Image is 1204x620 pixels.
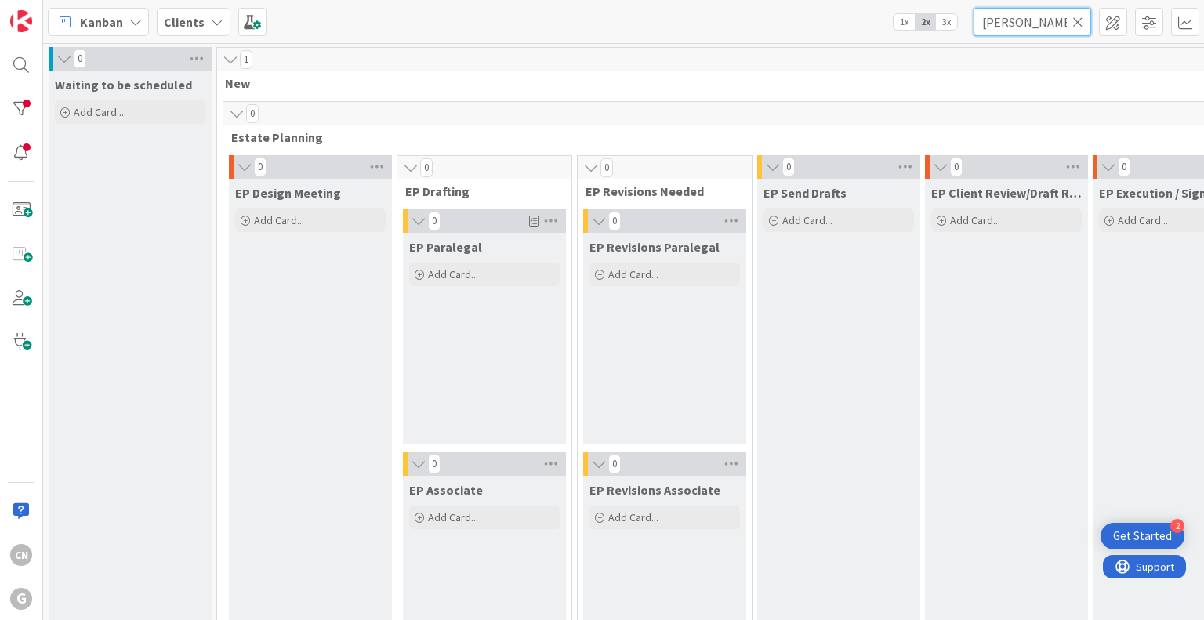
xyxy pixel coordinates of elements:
span: Add Card... [1118,213,1168,227]
span: Kanban [80,13,123,31]
span: Add Card... [782,213,832,227]
span: 2x [915,14,936,30]
span: 0 [428,455,441,473]
span: EP Client Review/Draft Review Meeting [931,185,1082,201]
span: 1 [240,50,252,69]
div: 2 [1170,519,1184,533]
span: EP Drafting [405,183,552,199]
div: Open Get Started checklist, remaining modules: 2 [1101,523,1184,549]
span: 0 [1118,158,1130,176]
span: 0 [600,158,613,177]
span: Add Card... [254,213,304,227]
span: EP Revisions Needed [586,183,732,199]
span: 0 [782,158,795,176]
span: 1x [894,14,915,30]
span: 0 [246,104,259,123]
div: Get Started [1113,528,1172,544]
span: EP Paralegal [409,239,482,255]
span: Support [33,2,71,21]
span: Add Card... [608,267,658,281]
span: EP Revisions Paralegal [589,239,720,255]
span: 0 [428,212,441,230]
span: EP Design Meeting [235,185,341,201]
span: 0 [608,212,621,230]
span: Waiting to be scheduled [55,77,192,92]
img: Visit kanbanzone.com [10,10,32,32]
span: 0 [254,158,267,176]
span: 0 [420,158,433,177]
span: 3x [936,14,957,30]
span: Add Card... [74,105,124,119]
input: Quick Filter... [974,8,1091,36]
div: CN [10,544,32,566]
span: 0 [74,49,86,68]
b: Clients [164,14,205,30]
span: EP Associate [409,482,483,498]
span: Add Card... [428,267,478,281]
span: Add Card... [608,510,658,524]
div: G [10,588,32,610]
span: EP Revisions Associate [589,482,720,498]
span: 0 [608,455,621,473]
span: Add Card... [428,510,478,524]
span: Add Card... [950,213,1000,227]
span: 0 [950,158,963,176]
span: EP Send Drafts [763,185,847,201]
